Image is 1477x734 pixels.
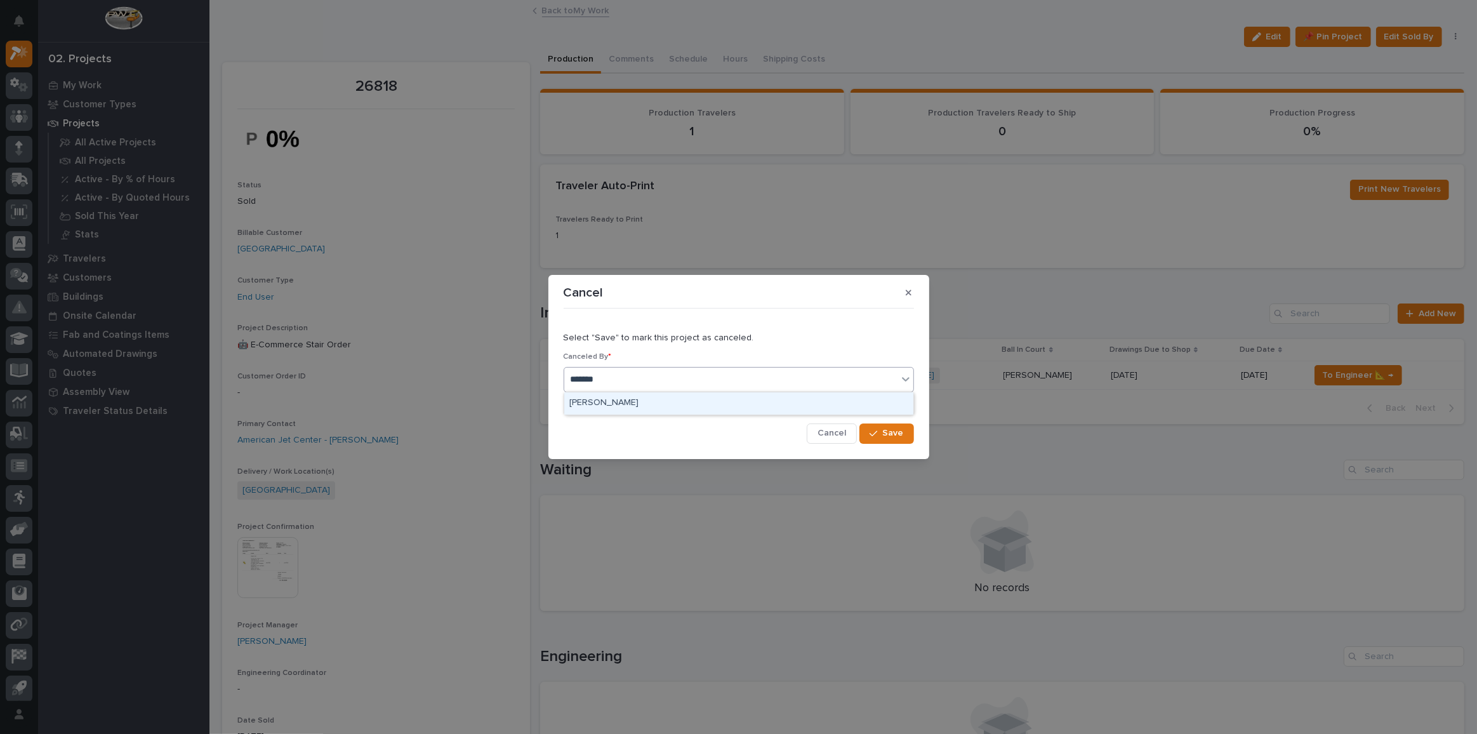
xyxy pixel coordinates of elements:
[818,427,846,439] span: Cancel
[564,333,914,344] p: Select "Save" to mark this project as canceled.
[564,353,612,361] span: Canceled By
[564,285,604,300] p: Cancel
[807,424,857,444] button: Cancel
[859,424,913,444] button: Save
[883,427,904,439] span: Save
[564,392,913,415] div: Michelle Moore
